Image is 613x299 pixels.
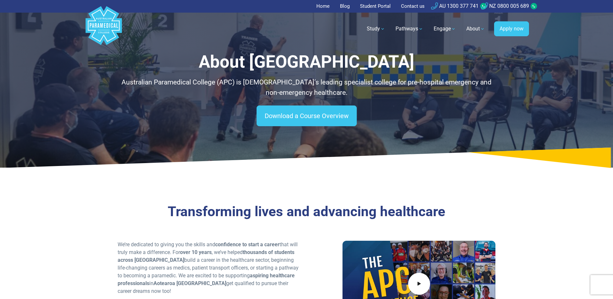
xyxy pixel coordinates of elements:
[481,3,529,9] a: NZ 0800 005 689
[118,241,303,295] p: We’re dedicated to giving you the skills and that will truly make a difference. For , we’ve helpe...
[363,20,389,38] a: Study
[392,20,427,38] a: Pathways
[431,3,479,9] a: AU 1300 377 741
[215,241,280,248] strong: confidence to start a career
[118,204,496,220] h3: Transforming lives and advancing healthcare
[257,105,357,126] a: Download a Course Overview
[118,77,496,98] p: Australian Paramedical College (APC) is [DEMOGRAPHIC_DATA]’s leading specialist college for pre-h...
[84,13,123,45] a: Australian Paramedical College
[430,20,460,38] a: Engage
[462,20,489,38] a: About
[118,52,496,72] h1: About [GEOGRAPHIC_DATA]
[180,249,212,255] strong: over 10 years
[494,21,529,36] a: Apply now
[153,280,226,286] strong: Aotearoa [GEOGRAPHIC_DATA]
